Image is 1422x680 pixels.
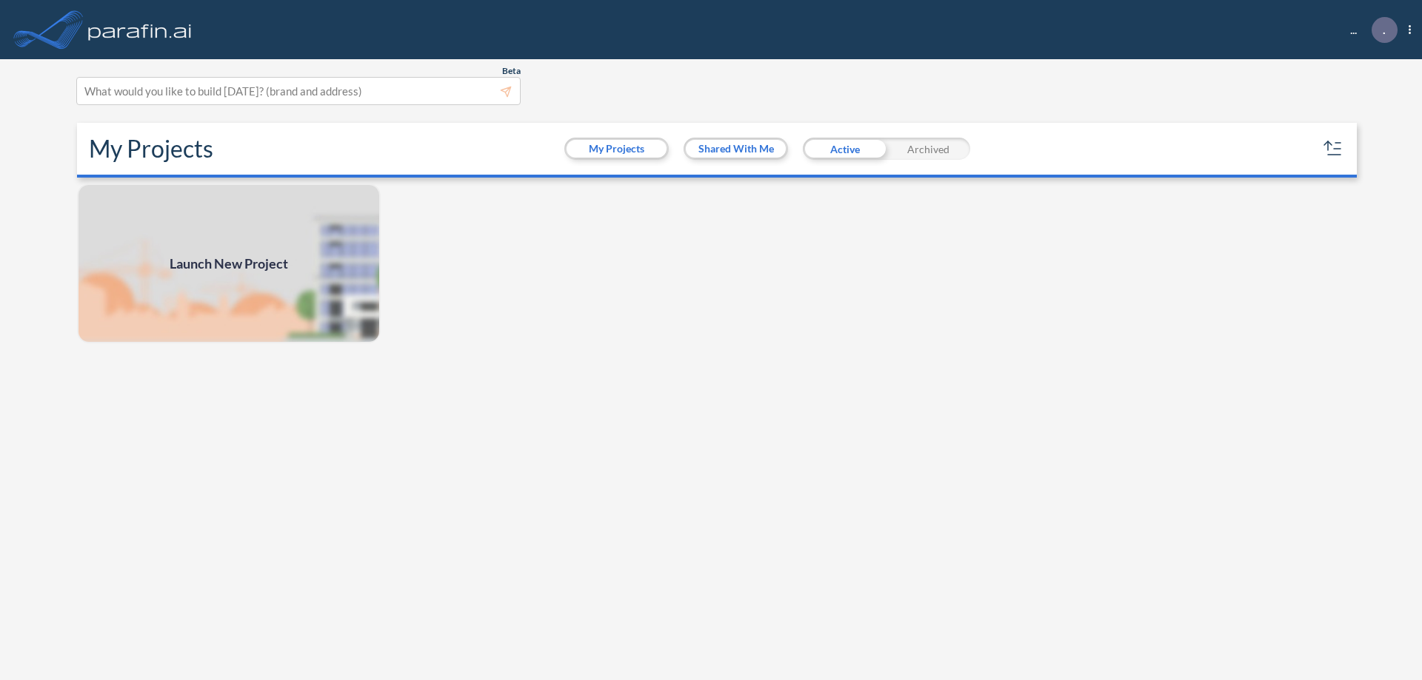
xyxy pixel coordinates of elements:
[77,184,381,343] a: Launch New Project
[89,135,213,163] h2: My Projects
[170,254,288,274] span: Launch New Project
[686,140,786,158] button: Shared With Me
[567,140,667,158] button: My Projects
[502,65,521,77] span: Beta
[1321,137,1345,161] button: sort
[1383,23,1386,36] p: .
[77,184,381,343] img: add
[887,138,970,160] div: Archived
[1328,17,1411,43] div: ...
[85,15,195,44] img: logo
[803,138,887,160] div: Active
